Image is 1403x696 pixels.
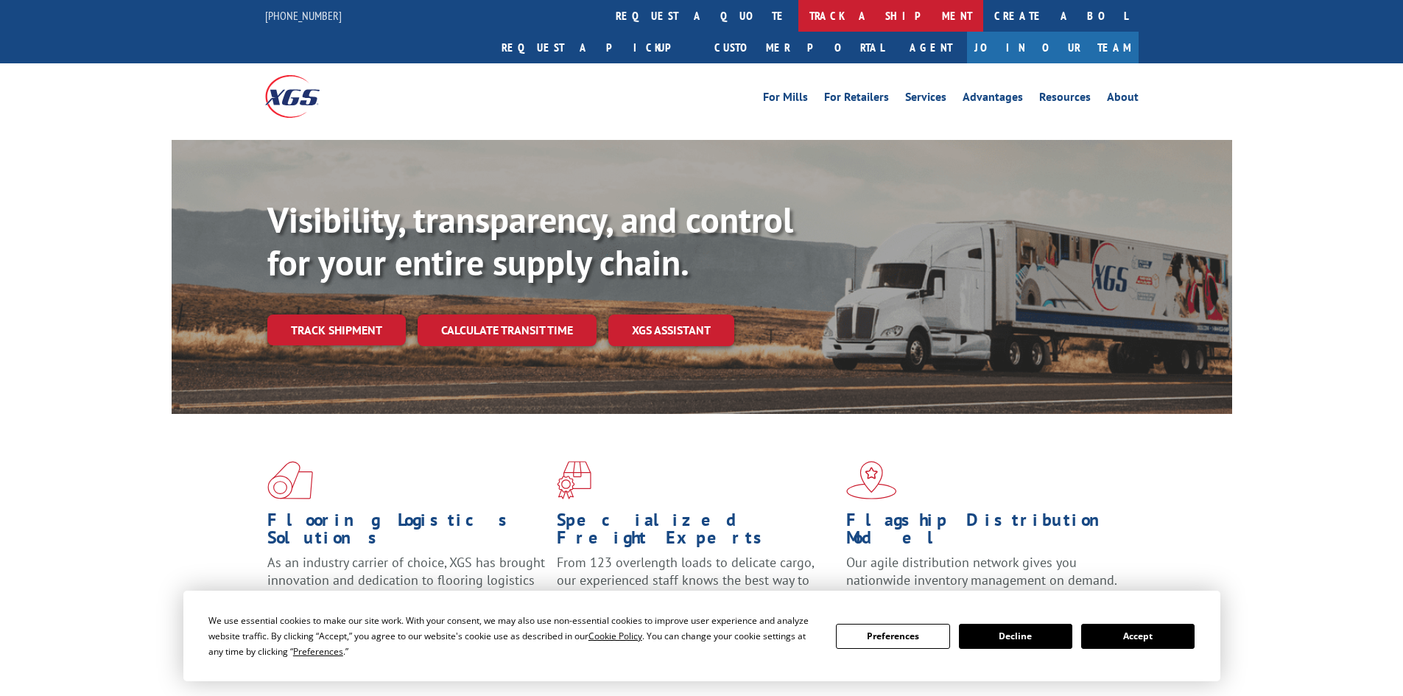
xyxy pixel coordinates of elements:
a: Track shipment [267,314,406,345]
h1: Specialized Freight Experts [557,511,835,554]
a: For Mills [763,91,808,108]
a: About [1107,91,1139,108]
a: Advantages [963,91,1023,108]
a: Calculate transit time [418,314,597,346]
a: XGS ASSISTANT [608,314,734,346]
b: Visibility, transparency, and control for your entire supply chain. [267,197,793,285]
span: Our agile distribution network gives you nationwide inventory management on demand. [846,554,1117,588]
span: Preferences [293,645,343,658]
a: Request a pickup [490,32,703,63]
h1: Flagship Distribution Model [846,511,1125,554]
button: Accept [1081,624,1195,649]
a: Agent [895,32,967,63]
span: As an industry carrier of choice, XGS has brought innovation and dedication to flooring logistics... [267,554,545,606]
a: Services [905,91,946,108]
a: Resources [1039,91,1091,108]
a: Customer Portal [703,32,895,63]
a: Join Our Team [967,32,1139,63]
a: [PHONE_NUMBER] [265,8,342,23]
button: Decline [959,624,1072,649]
a: For Retailers [824,91,889,108]
span: Cookie Policy [588,630,642,642]
div: We use essential cookies to make our site work. With your consent, we may also use non-essential ... [208,613,818,659]
h1: Flooring Logistics Solutions [267,511,546,554]
img: xgs-icon-focused-on-flooring-red [557,461,591,499]
img: xgs-icon-flagship-distribution-model-red [846,461,897,499]
div: Cookie Consent Prompt [183,591,1220,681]
p: From 123 overlength loads to delicate cargo, our experienced staff knows the best way to move you... [557,554,835,619]
button: Preferences [836,624,949,649]
img: xgs-icon-total-supply-chain-intelligence-red [267,461,313,499]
